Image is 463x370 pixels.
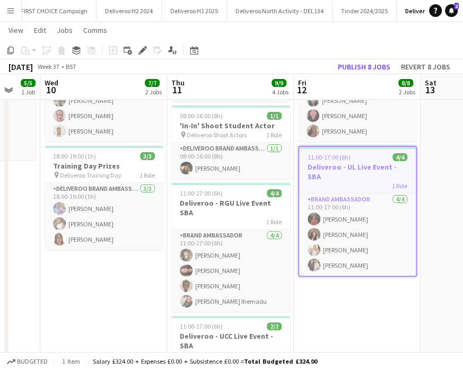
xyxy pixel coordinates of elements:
[45,146,163,250] app-job-card: 18:00-19:00 (1h)3/3Training Day Prizes Deliveroo Training Day1 RoleDeliveroo Brand Ambassador3/31...
[227,1,333,21] button: Deliveroo North Activity - DEL134
[140,152,155,160] span: 3/3
[171,198,290,217] h3: Deliveroo - RGU Live Event SBA
[17,358,48,365] span: Budgeted
[8,61,33,72] div: [DATE]
[66,63,76,71] div: BST
[43,84,58,96] span: 10
[392,153,407,161] span: 4/4
[180,322,223,330] span: 11:00-17:00 (6h)
[171,121,290,130] h3: 'In-In' Shoot Student Actor
[272,79,286,87] span: 9/9
[34,25,46,35] span: Edit
[170,84,185,96] span: 11
[266,218,282,226] span: 1 Role
[398,79,413,87] span: 8/8
[45,78,58,87] span: Wed
[21,88,35,96] div: 1 Job
[298,59,417,142] app-card-role: Brand Ambassador4/411:00-17:00 (6h)Lawa Rahim[PERSON_NAME][PERSON_NAME][PERSON_NAME]
[12,1,97,21] button: FIRST CHOICE Campaign
[423,84,436,96] span: 13
[35,63,62,71] span: Week 37
[266,351,282,359] span: 1 Role
[171,230,290,312] app-card-role: Brand Ambassador4/411:00-17:00 (6h)[PERSON_NAME][PERSON_NAME][PERSON_NAME][PERSON_NAME] Ihemadu
[333,1,397,21] button: Tinder 2024/2025
[267,189,282,197] span: 4/4
[53,152,96,160] span: 18:00-19:00 (1h)
[397,60,455,74] button: Revert 8 jobs
[171,183,290,312] app-job-card: 11:00-17:00 (6h)4/4Deliveroo - RGU Live Event SBA1 RoleBrand Ambassador4/411:00-17:00 (6h)[PERSON...
[83,25,107,35] span: Comms
[5,356,49,367] button: Budgeted
[445,4,458,17] a: 2
[267,322,282,330] span: 2/2
[171,78,185,87] span: Thu
[45,161,163,171] h3: Training Day Prizes
[266,131,282,139] span: 1 Role
[296,84,307,96] span: 12
[57,25,73,35] span: Jobs
[145,79,160,87] span: 7/7
[308,153,351,161] span: 11:00-17:00 (6h)
[454,3,459,10] span: 2
[60,171,121,179] span: Deliveroo Training Day
[299,162,416,181] h3: Deliveroo - UL Live Event - SBA
[97,1,162,21] button: Deliveroo H2 2024
[298,78,307,87] span: Fri
[30,23,50,37] a: Edit
[180,189,223,197] span: 11:00-17:00 (6h)
[267,112,282,120] span: 1/1
[53,23,77,37] a: Jobs
[21,79,36,87] span: 5/5
[8,25,23,35] span: View
[425,78,436,87] span: Sat
[79,23,111,37] a: Comms
[392,182,407,190] span: 1 Role
[45,59,163,142] app-card-role: Brand Ambassador4/411:00-17:00 (6h)[PERSON_NAME][PERSON_NAME][PERSON_NAME][PERSON_NAME]
[399,88,415,96] div: 2 Jobs
[139,171,155,179] span: 1 Role
[4,23,28,37] a: View
[171,105,290,179] app-job-card: 08:00-16:00 (8h)1/1'In-In' Shoot Student Actor Deliveroo Shoot Actors1 RoleDeliveroo Brand Ambass...
[272,88,289,96] div: 4 Jobs
[299,193,416,276] app-card-role: Brand Ambassador4/411:00-17:00 (6h)[PERSON_NAME][PERSON_NAME][PERSON_NAME][PERSON_NAME]
[162,1,227,21] button: Deliveroo H1 2025
[298,146,417,277] app-job-card: 11:00-17:00 (6h)4/4Deliveroo - UL Live Event - SBA1 RoleBrand Ambassador4/411:00-17:00 (6h)[PERSO...
[180,112,223,120] span: 08:00-16:00 (8h)
[58,357,84,365] span: 1 item
[145,88,162,96] div: 2 Jobs
[334,60,395,74] button: Publish 8 jobs
[171,143,290,179] app-card-role: Deliveroo Brand Ambassador1/108:00-16:00 (8h)[PERSON_NAME]
[187,131,247,139] span: Deliveroo Shoot Actors
[93,357,317,365] div: Salary £324.00 + Expenses £0.00 + Subsistence £0.00 =
[244,357,317,365] span: Total Budgeted £324.00
[171,331,290,350] h3: Deliveroo - UCC Live Event - SBA
[45,183,163,250] app-card-role: Deliveroo Brand Ambassador3/318:00-19:00 (1h)[PERSON_NAME][PERSON_NAME][PERSON_NAME]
